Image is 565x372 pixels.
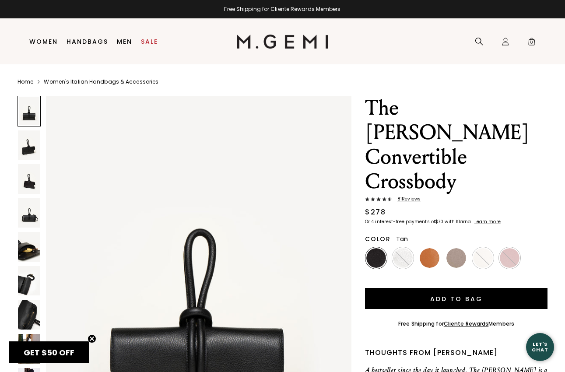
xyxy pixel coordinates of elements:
klarna-placement-style-body: with Klarna [445,218,473,225]
img: Silver [393,248,413,268]
klarna-placement-style-body: Or 4 interest-free payments of [365,218,435,225]
a: Men [117,38,132,45]
h2: Color [365,235,391,242]
a: Handbags [67,38,108,45]
img: The Francesca Convertible Crossbody [18,334,40,364]
a: Sale [141,38,158,45]
img: The Francesca Convertible Crossbody [18,232,40,262]
img: Burgundy [500,248,519,268]
a: Home [18,78,33,85]
img: Light Mushroom [446,248,466,268]
h1: The [PERSON_NAME] Convertible Crossbody [365,96,547,194]
a: 81Reviews [365,197,547,204]
div: GET $50 OFFClose teaser [9,341,89,363]
div: Let's Chat [526,341,554,352]
button: Add to Bag [365,288,547,309]
img: The Francesca Convertible Crossbody [18,130,40,160]
div: $278 [365,207,386,218]
span: Tan [396,235,408,243]
span: 0 [527,39,536,48]
a: Women [29,38,58,45]
span: 81 Review s [392,197,421,202]
div: Free Shipping for Members [398,320,514,327]
a: Women's Italian Handbags & Accessories [44,78,158,85]
img: Black [366,248,386,268]
img: The Francesca Convertible Crossbody [18,198,40,228]
button: Close teaser [88,334,96,343]
img: Ecru [473,248,493,268]
a: Learn more [474,219,501,225]
klarna-placement-style-amount: $70 [435,218,443,225]
div: Thoughts from [PERSON_NAME] [365,347,547,358]
img: The Francesca Convertible Crossbody [18,164,40,194]
img: Tan [420,248,439,268]
klarna-placement-style-cta: Learn more [474,218,501,225]
img: M.Gemi [237,35,328,49]
a: Cliente Rewards [444,320,489,327]
img: The Francesca Convertible Crossbody [18,266,40,296]
span: GET $50 OFF [24,347,74,358]
img: The Francesca Convertible Crossbody [18,300,40,330]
